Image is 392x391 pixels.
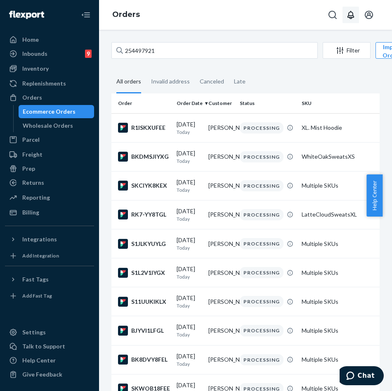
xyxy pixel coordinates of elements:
[177,120,202,136] div: [DATE]
[298,229,381,258] td: Multiple SKUs
[340,366,384,387] iframe: Opens a widget where you can chat to one of our agents
[22,93,42,102] div: Orders
[5,77,94,90] a: Replenishments
[111,93,173,113] th: Order
[177,244,202,251] p: Today
[118,268,170,278] div: S1L2V1IYGX
[177,207,202,222] div: [DATE]
[5,62,94,75] a: Inventory
[298,171,381,200] td: Multiple SKUs
[342,7,359,23] button: Open notifications
[22,292,52,299] div: Add Fast Tag
[22,370,62,379] div: Give Feedback
[323,46,370,55] div: Filter
[177,215,202,222] p: Today
[118,123,170,133] div: R1ISKXUFEE
[177,178,202,193] div: [DATE]
[22,50,47,58] div: Inbounds
[173,93,205,113] th: Order Date
[205,171,237,200] td: [PERSON_NAME]
[240,122,283,134] div: PROCESSING
[5,249,94,262] a: Add Integration
[5,148,94,161] a: Freight
[177,265,202,280] div: [DATE]
[361,7,377,23] button: Open account menu
[22,150,43,159] div: Freight
[22,342,65,350] div: Talk to Support
[177,323,202,338] div: [DATE]
[19,105,94,118] a: Ecommerce Orders
[118,181,170,191] div: SKCIYK8KEX
[205,258,237,287] td: [PERSON_NAME]
[22,356,56,365] div: Help Center
[5,273,94,286] button: Fast Tags
[118,152,170,162] div: BKDMSJIYXG
[240,325,283,336] div: PROCESSING
[205,142,237,171] td: [PERSON_NAME]
[240,296,283,307] div: PROCESSING
[323,42,371,59] button: Filter
[205,345,237,374] td: [PERSON_NAME]
[5,368,94,381] button: Give Feedback
[177,302,202,309] p: Today
[366,174,383,217] button: Help Center
[78,7,94,23] button: Close Navigation
[298,316,381,345] td: Multiple SKUs
[118,297,170,307] div: S11UUKIKLX
[240,151,283,162] div: PROCESSING
[205,200,237,229] td: [PERSON_NAME]
[5,33,94,46] a: Home
[298,287,381,316] td: Multiple SKUs
[177,157,202,165] p: Today
[177,273,202,280] p: Today
[302,210,378,219] div: LatteCloudSweatsXL
[240,354,283,365] div: PROCESSING
[177,352,202,367] div: [DATE]
[22,79,66,88] div: Replenishments
[111,42,318,59] input: Search orders
[118,355,170,365] div: BK8DVY8FEL
[9,11,44,19] img: Flexport logo
[118,210,170,219] div: RK7-YY8TGL
[177,129,202,136] p: Today
[205,287,237,316] td: [PERSON_NAME]
[177,331,202,338] p: Today
[118,239,170,249] div: S1JLKYUYLG
[22,328,46,336] div: Settings
[23,107,76,116] div: Ecommerce Orders
[22,165,35,173] div: Prep
[177,149,202,165] div: [DATE]
[5,206,94,219] a: Billing
[240,180,283,191] div: PROCESSING
[22,208,39,217] div: Billing
[116,71,141,93] div: All orders
[22,252,59,259] div: Add Integration
[23,122,73,130] div: Wholesale Orders
[298,345,381,374] td: Multiple SKUs
[22,64,49,73] div: Inventory
[205,113,237,142] td: [PERSON_NAME]
[5,354,94,367] a: Help Center
[298,93,381,113] th: SKU
[5,340,94,353] button: Talk to Support
[22,179,44,187] div: Returns
[234,71,246,92] div: Late
[19,119,94,132] a: Wholesale Orders
[5,326,94,339] a: Settings
[302,153,378,161] div: WhiteOakSweatsXS
[205,229,237,258] td: [PERSON_NAME]
[177,236,202,251] div: [DATE]
[22,235,57,243] div: Integrations
[118,326,170,336] div: BJYVI1LFGL
[106,3,146,27] ol: breadcrumbs
[5,289,94,303] a: Add Fast Tag
[22,136,40,144] div: Parcel
[240,267,283,278] div: PROCESSING
[85,50,92,58] div: 9
[177,186,202,193] p: Today
[151,71,190,92] div: Invalid address
[177,360,202,367] p: Today
[324,7,341,23] button: Open Search Box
